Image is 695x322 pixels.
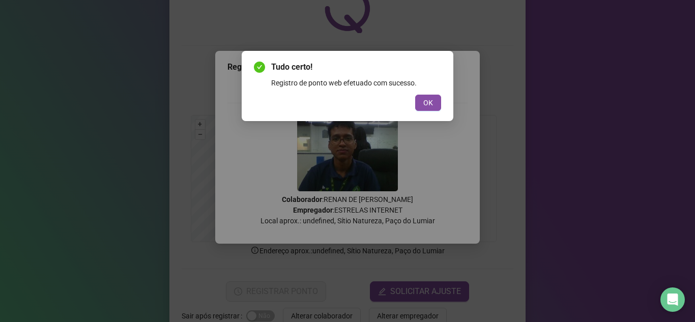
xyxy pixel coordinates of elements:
[660,287,685,312] div: Open Intercom Messenger
[271,61,441,73] span: Tudo certo!
[271,77,441,89] div: Registro de ponto web efetuado com sucesso.
[423,97,433,108] span: OK
[254,62,265,73] span: check-circle
[415,95,441,111] button: OK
